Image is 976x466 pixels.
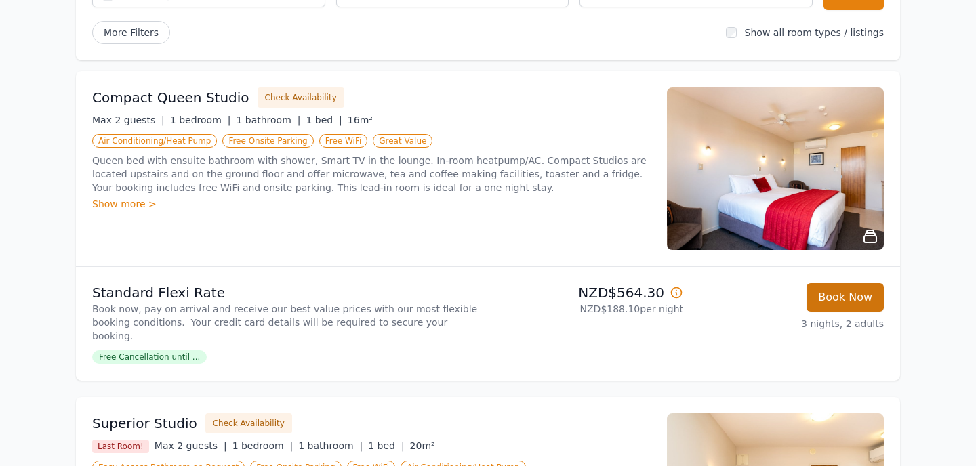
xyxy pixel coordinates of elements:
[694,317,884,331] p: 3 nights, 2 adults
[368,440,404,451] span: 1 bed |
[155,440,227,451] span: Max 2 guests |
[745,27,884,38] label: Show all room types / listings
[92,21,170,44] span: More Filters
[92,414,197,433] h3: Superior Studio
[92,440,149,453] span: Last Room!
[258,87,344,108] button: Check Availability
[807,283,884,312] button: Book Now
[493,283,683,302] p: NZD$564.30
[92,134,217,148] span: Air Conditioning/Heat Pump
[170,114,231,125] span: 1 bedroom |
[493,302,683,316] p: NZD$188.10 per night
[92,350,207,364] span: Free Cancellation until ...
[410,440,435,451] span: 20m²
[298,440,363,451] span: 1 bathroom |
[232,440,293,451] span: 1 bedroom |
[373,134,432,148] span: Great Value
[92,302,483,343] p: Book now, pay on arrival and receive our best value prices with our most flexible booking conditi...
[92,114,165,125] span: Max 2 guests |
[92,154,651,194] p: Queen bed with ensuite bathroom with shower, Smart TV in the lounge. In-room heatpump/AC. Compact...
[348,114,373,125] span: 16m²
[92,283,483,302] p: Standard Flexi Rate
[92,197,651,211] div: Show more >
[205,413,292,433] button: Check Availability
[92,88,249,107] h3: Compact Queen Studio
[222,134,313,148] span: Free Onsite Parking
[319,134,368,148] span: Free WiFi
[236,114,300,125] span: 1 bathroom |
[306,114,342,125] span: 1 bed |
